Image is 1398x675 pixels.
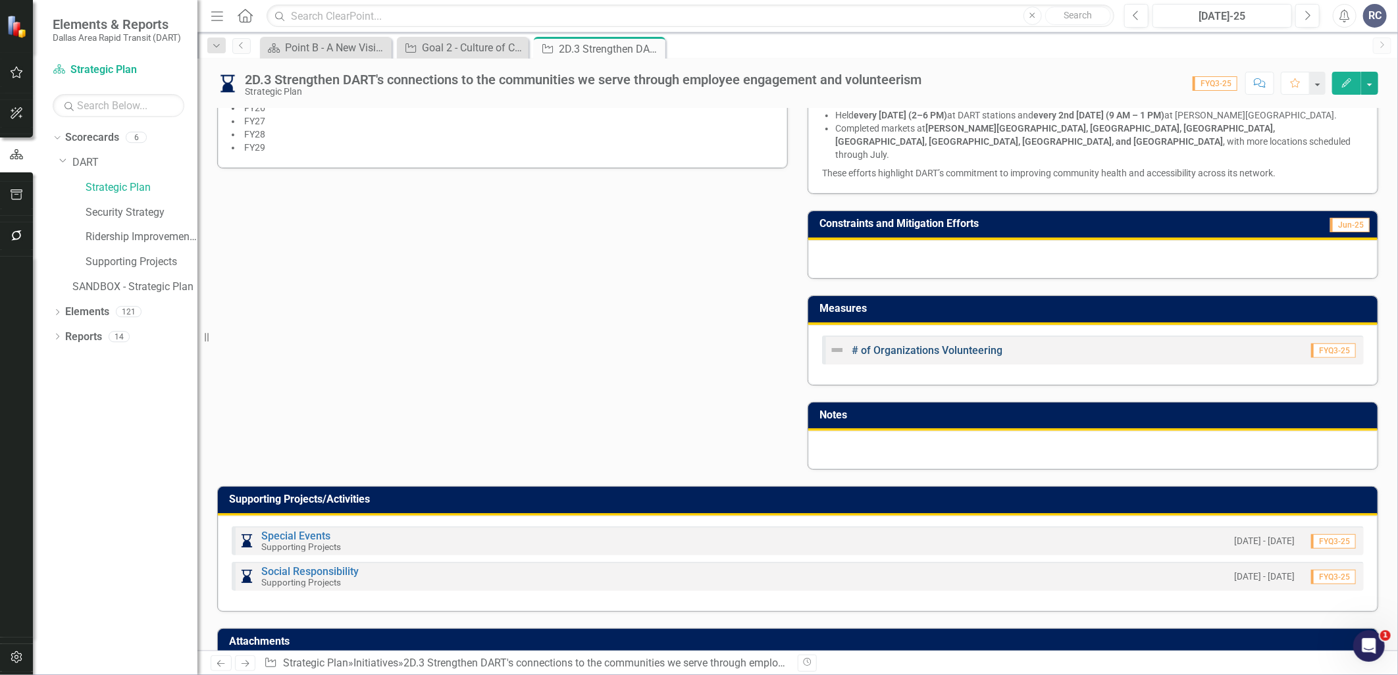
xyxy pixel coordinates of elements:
[116,307,142,318] div: 121
[819,409,1371,421] h3: Notes
[217,73,238,94] img: In Progress
[86,180,197,195] a: Strategic Plan
[1380,630,1391,641] span: 1
[422,39,525,56] div: Goal 2 - Culture of Collaboration
[244,129,265,139] span: FY28
[244,103,265,113] span: FY26
[1311,534,1356,549] span: FYQ3-25
[239,533,255,549] img: In Progress
[829,342,845,358] img: Not Defined
[835,122,1364,161] p: Completed markets at , with more locations scheduled through July.
[400,39,525,56] a: Goal 2 - Culture of Collaboration
[261,541,341,552] small: Supporting Projects
[835,123,1275,147] strong: [PERSON_NAME][GEOGRAPHIC_DATA], [GEOGRAPHIC_DATA], [GEOGRAPHIC_DATA], [GEOGRAPHIC_DATA], [GEOGRAP...
[1045,7,1111,25] button: Search
[245,87,921,97] div: Strategic Plan
[1234,570,1295,583] small: [DATE] - [DATE]
[244,142,265,153] span: FY29
[126,132,147,143] div: 6
[53,63,184,78] a: Strategic Plan
[264,656,788,671] div: » »
[835,109,1364,122] p: Held at DART stations and at [PERSON_NAME][GEOGRAPHIC_DATA].
[854,110,947,120] strong: every [DATE] (2–6 PM)
[261,530,330,542] a: Special Events
[86,205,197,220] a: Security Strategy
[244,116,265,126] span: FY27
[1152,4,1292,28] button: [DATE]-25
[1033,110,1164,120] strong: every 2nd [DATE] (9 AM – 1 PM)
[65,305,109,320] a: Elements
[1311,570,1356,584] span: FYQ3-25
[852,344,1002,357] a: # of Organizations Volunteering
[53,16,181,32] span: Elements & Reports
[86,255,197,270] a: Supporting Projects
[72,155,197,170] a: DART
[283,657,348,669] a: Strategic Plan
[263,39,388,56] a: Point B - A New Vision for Mobility in [GEOGRAPHIC_DATA][US_STATE]
[229,636,1371,647] h3: Attachments
[65,330,102,345] a: Reports
[229,493,1371,505] h3: Supporting Projects/Activities
[1353,630,1385,662] iframe: Intercom live chat
[819,303,1371,314] h3: Measures
[65,130,119,145] a: Scorecards
[261,565,359,578] a: Social Responsibility
[1330,218,1370,232] span: Jun-25
[53,32,181,43] small: Dallas Area Rapid Transit (DART)
[1311,343,1356,358] span: FYQ3-25
[1234,535,1295,547] small: [DATE] - [DATE]
[1157,9,1287,24] div: [DATE]-25
[1064,10,1092,20] span: Search
[822,164,1364,180] p: These efforts highlight DART’s commitment to improving community health and accessibility across ...
[559,41,662,57] div: 2D.3 Strengthen DART's connections to the communities we serve through employee engagement and vo...
[109,331,130,342] div: 14
[239,568,255,584] img: In Progress
[819,218,1258,230] h3: Constraints and Mitigation Efforts
[53,94,184,117] input: Search Below...
[7,15,30,38] img: ClearPoint Strategy
[245,72,921,87] div: 2D.3 Strengthen DART's connections to the communities we serve through employee engagement and vo...
[1363,4,1387,28] button: RC
[353,657,398,669] a: Initiatives
[261,577,341,587] small: Supporting Projects
[72,280,197,295] a: SANDBOX - Strategic Plan
[1193,76,1237,91] span: FYQ3-25
[267,5,1114,28] input: Search ClearPoint...
[285,39,388,56] div: Point B - A New Vision for Mobility in [GEOGRAPHIC_DATA][US_STATE]
[403,657,937,669] div: 2D.3 Strengthen DART's connections to the communities we serve through employee engagement and vo...
[86,230,197,245] a: Ridership Improvement Funds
